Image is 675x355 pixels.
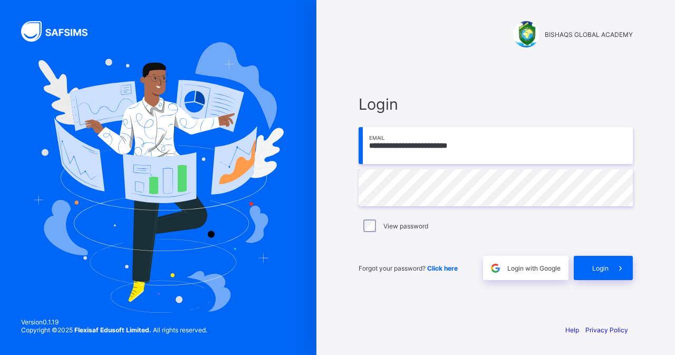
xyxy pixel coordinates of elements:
[507,264,561,272] span: Login with Google
[545,31,633,39] span: BISHAQS GLOBAL ACADEMY
[585,326,628,334] a: Privacy Policy
[21,326,207,334] span: Copyright © 2025 All rights reserved.
[383,222,428,230] label: View password
[359,264,458,272] span: Forgot your password?
[21,318,207,326] span: Version 0.1.19
[74,326,151,334] strong: Flexisaf Edusoft Limited.
[565,326,579,334] a: Help
[21,21,100,42] img: SAFSIMS Logo
[489,262,502,274] img: google.396cfc9801f0270233282035f929180a.svg
[359,95,633,113] span: Login
[592,264,609,272] span: Login
[427,264,458,272] a: Click here
[33,42,284,312] img: Hero Image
